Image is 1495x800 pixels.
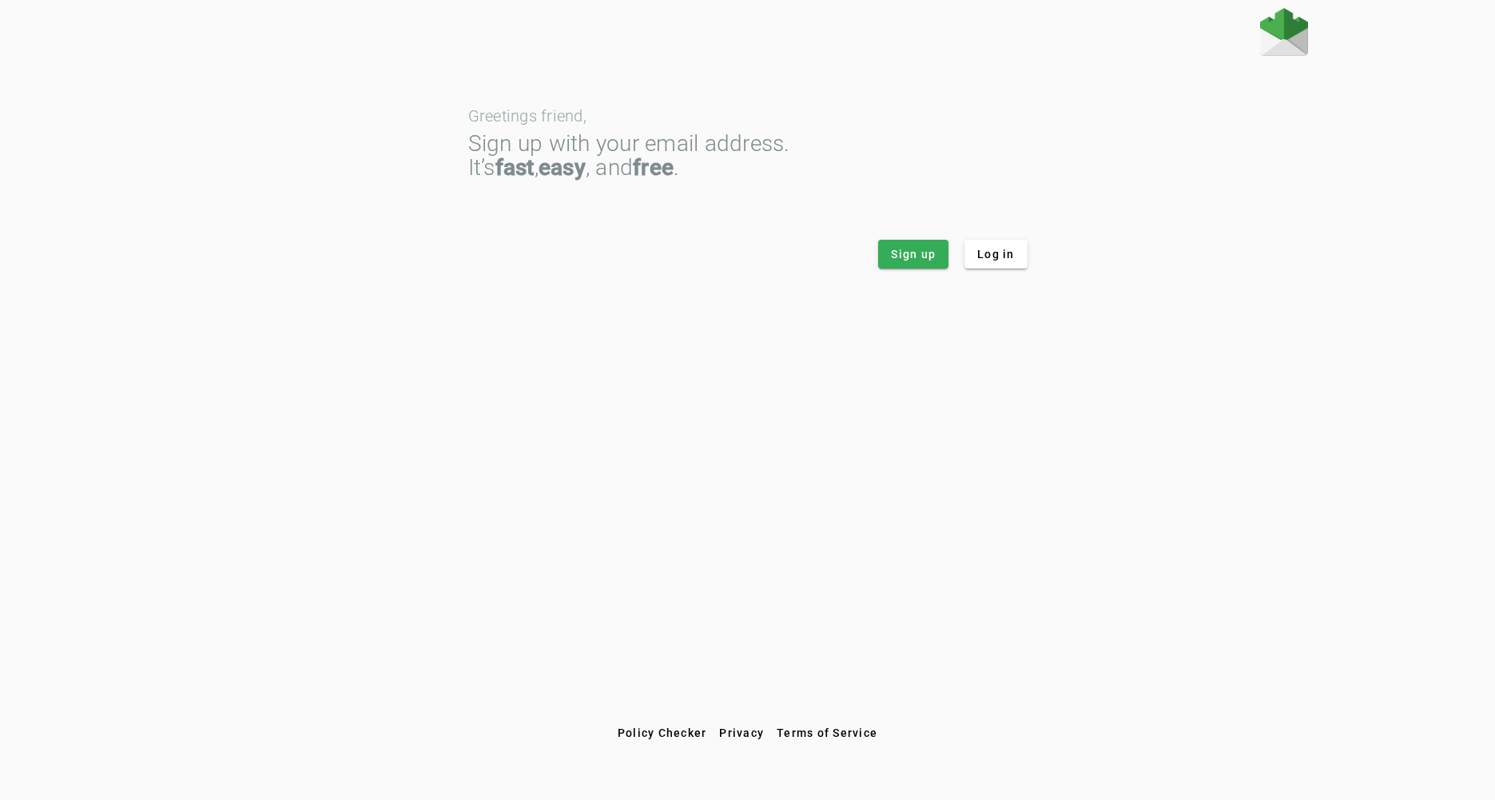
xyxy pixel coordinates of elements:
span: Terms of Service [777,726,877,739]
span: Policy Checker [618,726,707,739]
div: Sign up with your email address. It’s , , and . [468,132,1028,180]
button: Policy Checker [611,718,714,747]
strong: easy [539,154,586,181]
img: Fraudmarc Logo [1260,8,1308,56]
button: Log in [964,240,1028,269]
strong: free [633,154,674,181]
button: Privacy [713,718,770,747]
span: Sign up [891,246,936,262]
span: Log in [977,246,1015,262]
span: Privacy [719,726,764,739]
div: Greetings friend, [468,108,1028,124]
button: Sign up [878,240,948,269]
strong: fast [495,154,535,181]
button: Terms of Service [770,718,884,747]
